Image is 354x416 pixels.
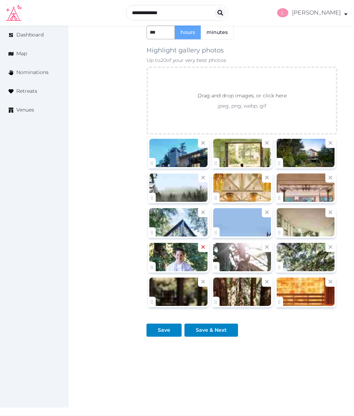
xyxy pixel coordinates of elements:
span: hours [181,29,195,36]
p: Up to 20 of your very best photos [146,57,337,64]
div: Save & Next [196,326,227,334]
span: minutes [206,29,228,36]
label: Highlight gallery photos [146,45,224,55]
p: Drag and drop images, or click here [192,92,292,102]
a: [PERSON_NAME] [272,8,348,17]
span: Retreats [16,87,37,95]
span: Venues [16,106,34,114]
span: Dashboard [16,31,44,39]
span: Map [16,50,27,57]
button: Save [146,324,182,337]
button: Save & Next [184,324,238,337]
span: Nominations [16,69,49,76]
p: jpeg, png, webp, gif [185,102,299,109]
div: Save [158,326,170,334]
